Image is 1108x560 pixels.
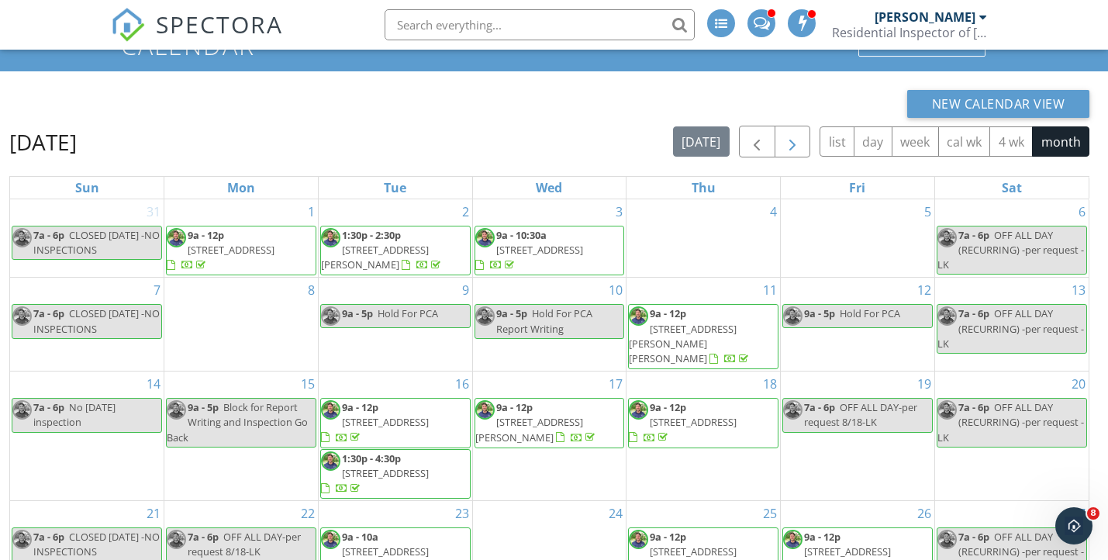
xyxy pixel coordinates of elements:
span: [STREET_ADDRESS] [188,243,274,257]
a: Go to September 18, 2025 [760,372,780,396]
a: Go to September 2, 2025 [459,199,472,224]
span: 7a - 6p [958,530,989,544]
a: 9a - 12p [STREET_ADDRESS] [167,228,274,271]
span: 7a - 6p [804,400,835,414]
span: [STREET_ADDRESS][PERSON_NAME][PERSON_NAME] [629,322,737,365]
td: Go to September 8, 2025 [164,278,319,372]
a: 9a - 12p [STREET_ADDRESS] [166,226,316,276]
span: 7a - 6p [958,228,989,242]
span: 9a - 12p [496,400,533,414]
h2: [DATE] [9,126,77,157]
td: Go to September 20, 2025 [934,372,1089,501]
td: Go to September 4, 2025 [626,199,781,278]
div: [PERSON_NAME] [875,9,975,25]
img: trey_koziol.png [321,530,340,549]
img: trey_koziol.png [321,228,340,247]
h1: Calendar [121,32,988,59]
span: [STREET_ADDRESS] [496,243,583,257]
a: 9a - 12p [STREET_ADDRESS][PERSON_NAME] [475,398,625,448]
td: Go to September 13, 2025 [934,278,1089,372]
span: CLOSED [DATE] -NO INSPECTIONS [33,530,160,558]
img: trey_koziol.png [167,228,186,247]
a: Tuesday [381,177,409,199]
a: Go to September 15, 2025 [298,372,318,396]
img: trey_koziol.png [475,306,495,326]
a: Go to September 17, 2025 [606,372,626,396]
a: Friday [846,177,868,199]
td: Go to September 3, 2025 [472,199,626,278]
span: OFF ALL DAY-per request 8/18-LK [188,530,301,558]
span: 9a - 12p [804,530,840,544]
span: 7a - 6p [958,400,989,414]
img: The Best Home Inspection Software - Spectora [111,8,145,42]
td: Go to September 7, 2025 [10,278,164,372]
a: 9a - 10:30a [STREET_ADDRESS] [475,228,583,271]
span: [STREET_ADDRESS] [650,415,737,429]
img: trey_koziol.png [475,228,495,247]
td: Go to September 18, 2025 [626,372,781,501]
span: 7a - 6p [33,306,64,320]
td: Go to September 10, 2025 [472,278,626,372]
button: day [854,126,892,157]
a: Go to September 23, 2025 [452,501,472,526]
span: 7a - 6p [958,306,989,320]
span: [STREET_ADDRESS][PERSON_NAME] [475,415,583,444]
span: 7a - 6p [188,530,219,544]
span: No [DATE] inspection [33,400,116,429]
img: trey_koziol.png [321,400,340,420]
a: Wednesday [533,177,565,199]
span: 1:30p - 2:30p [342,228,401,242]
img: trey_koziol.png [937,530,957,549]
a: Go to September 4, 2025 [767,199,780,224]
a: Go to September 13, 2025 [1068,278,1089,302]
a: Go to September 6, 2025 [1075,199,1089,224]
span: CLOSED [DATE] -NO INSPECTIONS [33,306,160,335]
img: trey_koziol.png [167,400,186,420]
button: cal wk [938,126,991,157]
td: Go to September 1, 2025 [164,199,319,278]
span: 9a - 5p [804,306,835,320]
td: Go to September 17, 2025 [472,372,626,501]
span: [STREET_ADDRESS] [650,544,737,558]
span: 9a - 12p [650,306,686,320]
span: 1:30p - 4:30p [342,451,401,465]
span: CLOSED [DATE] -NO INSPECTIONS [33,228,160,257]
span: [STREET_ADDRESS] [342,466,429,480]
a: Saturday [999,177,1025,199]
a: Go to September 25, 2025 [760,501,780,526]
td: Go to August 31, 2025 [10,199,164,278]
a: Go to September 22, 2025 [298,501,318,526]
iframe: Intercom live chat [1055,507,1092,544]
button: 4 wk [989,126,1033,157]
a: Go to September 16, 2025 [452,372,472,396]
span: Hold For PCA [378,306,438,320]
td: Go to September 19, 2025 [781,372,935,501]
img: trey_koziol.png [12,400,32,420]
span: 8 [1087,507,1099,520]
a: Go to September 7, 2025 [150,278,164,302]
span: OFF ALL DAY (RECURRING) -per request -LK [937,228,1084,271]
img: trey_koziol.png [12,228,32,247]
img: trey_koziol.png [629,400,648,420]
div: Residential Inspector of America (Jacksonville) [832,25,987,40]
button: New Calendar View [907,90,1090,118]
a: Go to September 21, 2025 [143,501,164,526]
button: [DATE] [673,126,730,157]
a: Go to September 27, 2025 [1068,501,1089,526]
a: 9a - 12p [STREET_ADDRESS][PERSON_NAME] [475,400,598,444]
a: Monday [224,177,258,199]
a: 9a - 10:30a [STREET_ADDRESS] [475,226,625,276]
a: Go to September 11, 2025 [760,278,780,302]
a: 9a - 12p [STREET_ADDRESS][PERSON_NAME][PERSON_NAME] [628,304,778,369]
span: 7a - 6p [33,530,64,544]
a: 9a - 12p [STREET_ADDRESS][PERSON_NAME][PERSON_NAME] [629,306,751,365]
span: 9a - 5p [342,306,373,320]
span: Block for Report Writing and Inspection Go Back [167,400,308,444]
img: trey_koziol.png [629,306,648,326]
button: Next month [775,126,811,157]
span: 9a - 12p [650,530,686,544]
input: Search everything... [385,9,695,40]
span: OFF ALL DAY (RECURRING) -per request -LK [937,400,1084,444]
img: trey_koziol.png [12,530,32,549]
a: Go to September 19, 2025 [914,372,934,396]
